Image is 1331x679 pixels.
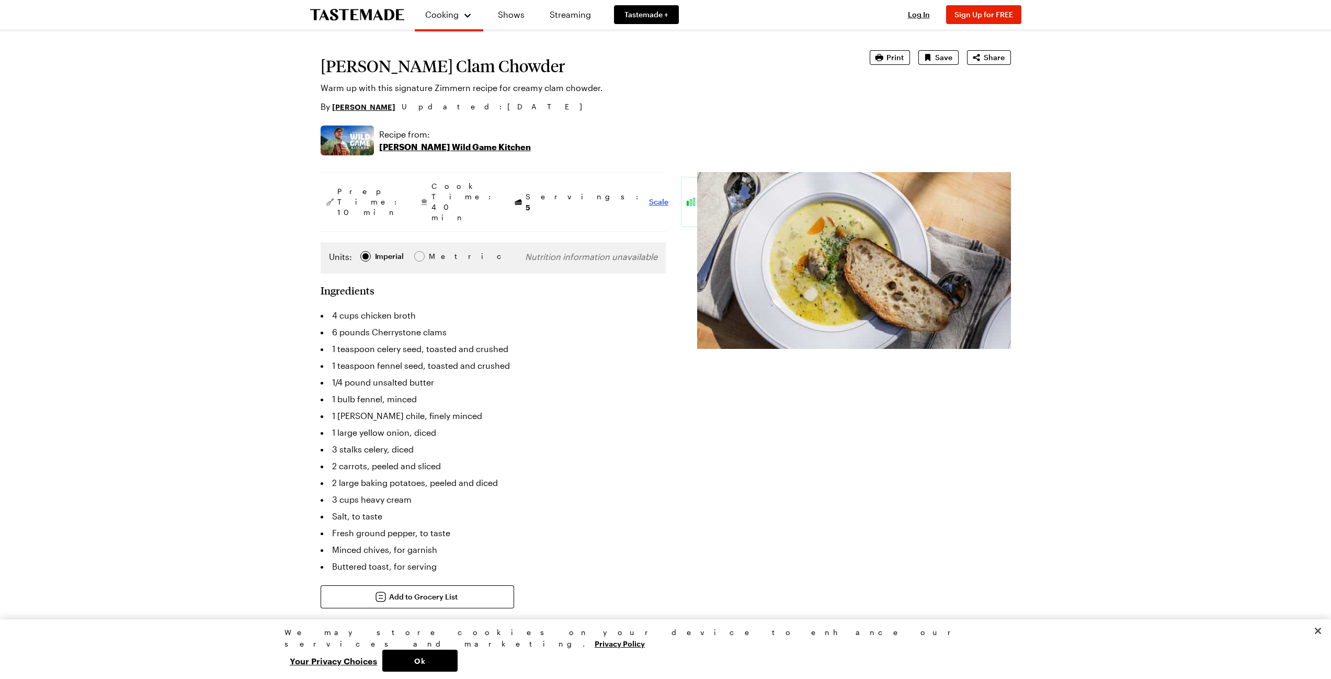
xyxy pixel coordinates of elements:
[321,619,666,627] p: *Only 1 of each ingredient will be added to your cart. Please adjust as necessary.
[425,9,459,19] span: Cooking
[918,50,959,65] button: Save recipe
[967,50,1011,65] button: Share
[321,441,666,458] li: 3 stalks celery, diced
[321,558,666,575] li: Buttered toast, for serving
[595,638,645,648] a: More information about your privacy, opens in a new tab
[954,10,1013,19] span: Sign Up for FREE
[379,128,531,153] a: Recipe from:[PERSON_NAME] Wild Game Kitchen
[321,56,840,75] h1: [PERSON_NAME] Clam Chowder
[321,374,666,391] li: 1/4 pound unsalted butter
[614,5,679,24] a: Tastemade +
[321,391,666,408] li: 1 bulb fennel, minced
[898,9,940,20] button: Log In
[285,650,382,672] button: Your Privacy Choices
[649,197,668,207] button: Scale
[321,82,840,94] p: Warm up with this signature Zimmern recipe for creamy clam chowder.
[382,650,458,672] button: Ok
[431,181,496,223] span: Cook Time: 40 min
[379,128,531,141] p: Recipe from:
[946,5,1021,24] button: Sign Up for FREE
[908,10,930,19] span: Log In
[379,141,531,153] p: [PERSON_NAME] Wild Game Kitchen
[429,251,451,262] div: Metric
[329,251,451,265] div: Imperial Metric
[321,491,666,508] li: 3 cups heavy cream
[321,284,374,297] h2: Ingredients
[321,585,514,608] button: Add to Grocery List
[321,126,374,155] img: Show where recipe is used
[525,252,657,262] span: Nutrition information unavailable
[402,101,593,112] span: Updated : [DATE]
[321,508,666,525] li: Salt, to taste
[337,186,402,218] span: Prep Time: 10 min
[321,357,666,374] li: 1 teaspoon fennel seed, toasted and crushed
[321,525,666,541] li: Fresh ground pepper, to taste
[329,251,352,263] label: Units:
[935,52,952,63] span: Save
[321,474,666,491] li: 2 large baking potatoes, peeled and diced
[389,592,458,602] span: Add to Grocery List
[321,307,666,324] li: 4 cups chicken broth
[332,101,395,112] a: [PERSON_NAME]
[375,251,404,262] div: Imperial
[526,191,644,213] span: Servings:
[321,458,666,474] li: 2 carrots, peeled and sliced
[984,52,1005,63] span: Share
[285,627,1038,650] div: We may store cookies on your device to enhance our services and marketing.
[321,424,666,441] li: 1 large yellow onion, diced
[624,9,668,20] span: Tastemade +
[1306,619,1329,642] button: Close
[526,202,530,212] span: 5
[321,408,666,424] li: 1 [PERSON_NAME] chile, finely minced
[870,50,910,65] button: Print
[697,172,1011,349] img: Recipe image thumbnail
[285,627,1038,672] div: Privacy
[886,52,904,63] span: Print
[321,324,666,341] li: 6 pounds Cherrystone clams
[321,341,666,357] li: 1 teaspoon celery seed, toasted and crushed
[425,4,473,25] button: Cooking
[321,100,395,113] p: By
[429,251,452,262] span: Metric
[375,251,405,262] span: Imperial
[321,541,666,558] li: Minced chives, for garnish
[310,9,404,21] a: To Tastemade Home Page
